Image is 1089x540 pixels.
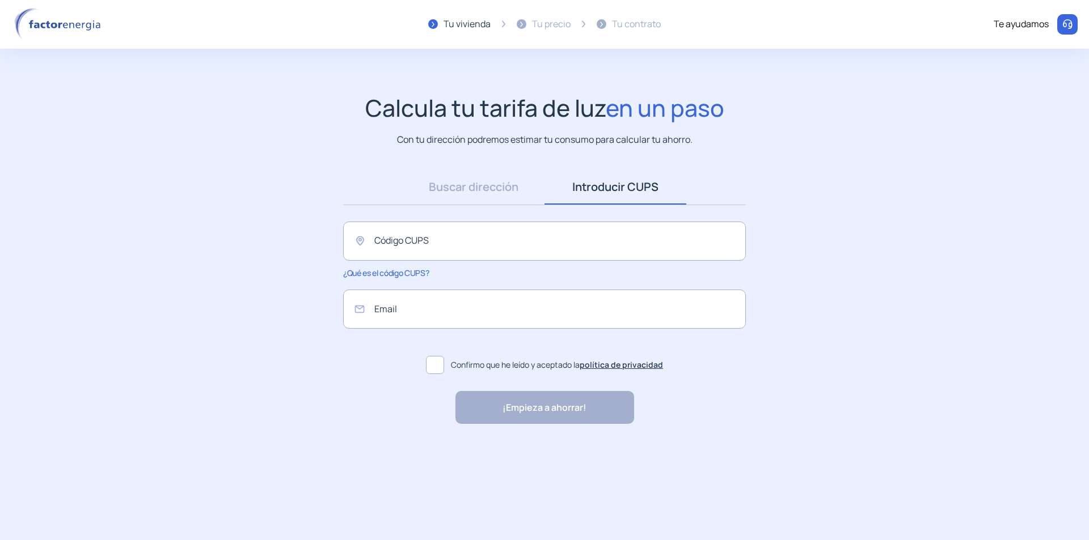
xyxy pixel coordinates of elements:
[343,267,429,278] span: ¿Qué es el código CUPS?
[397,133,693,147] p: Con tu dirección podremos estimar tu consumo para calcular tu ahorro.
[365,94,724,122] h1: Calcula tu tarifa de luz
[532,17,571,32] div: Tu precio
[444,17,491,32] div: Tu vivienda
[580,359,663,370] a: política de privacidad
[544,169,686,205] a: Introducir CUPS
[403,169,544,205] a: Buscar dirección
[451,359,663,371] span: Confirmo que he leído y aceptado la
[11,8,108,41] img: logo factor
[994,17,1049,32] div: Te ayudamos
[606,92,724,124] span: en un paso
[612,17,661,32] div: Tu contrato
[1062,19,1073,30] img: llamar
